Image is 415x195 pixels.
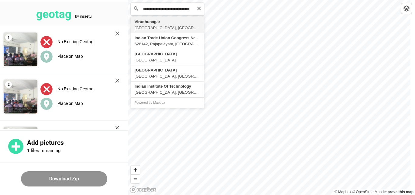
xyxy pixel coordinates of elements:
tspan: geotag [36,8,71,21]
button: Clear [197,5,201,11]
span: 1 [5,34,12,41]
div: [GEOGRAPHIC_DATA] [135,57,200,63]
div: Virudhunagar [135,19,200,25]
p: 1 files remaining [27,148,60,153]
div: [GEOGRAPHIC_DATA], [GEOGRAPHIC_DATA], [GEOGRAPHIC_DATA], [GEOGRAPHIC_DATA], [GEOGRAPHIC_DATA] [135,89,200,96]
label: Place on Map [57,101,83,106]
img: cross [115,78,119,83]
img: 9k= [4,127,37,161]
p: Add pictures [27,139,128,147]
a: Mapbox [334,190,351,194]
img: cross [115,31,119,36]
button: Zoom in [131,165,140,174]
span: 3 [5,128,12,135]
input: Search [131,3,204,15]
a: Mapbox logo [130,186,156,193]
div: [GEOGRAPHIC_DATA] [135,67,200,73]
button: Zoom out [131,174,140,183]
tspan: by inseetu [75,14,92,19]
div: Indian Trade Union Congress Nagar [135,35,200,41]
img: toggleLayer [403,5,410,12]
div: [GEOGRAPHIC_DATA], [GEOGRAPHIC_DATA] [135,25,200,31]
label: No Existing Geotag [57,86,94,91]
a: Powered by Mapbox [135,101,165,104]
img: cross [115,126,119,130]
label: Place on Map [57,54,83,59]
label: No Existing Geotag [57,39,94,44]
div: Indian Institute Of Technology [135,83,200,89]
div: [GEOGRAPHIC_DATA], [GEOGRAPHIC_DATA], [GEOGRAPHIC_DATA], [GEOGRAPHIC_DATA] [135,73,200,79]
div: [GEOGRAPHIC_DATA] [135,51,200,57]
span: 2 [5,81,12,88]
img: 2Q== [4,80,37,113]
a: OpenStreetMap [352,190,382,194]
div: 626142, Rajapalayam, [GEOGRAPHIC_DATA], [GEOGRAPHIC_DATA], [GEOGRAPHIC_DATA] [135,41,200,47]
a: Map feedback [383,190,413,194]
img: uploadImagesAlt [40,83,53,95]
button: Download Zip [21,171,107,186]
img: 9k= [4,33,37,66]
img: uploadImagesAlt [40,36,53,48]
